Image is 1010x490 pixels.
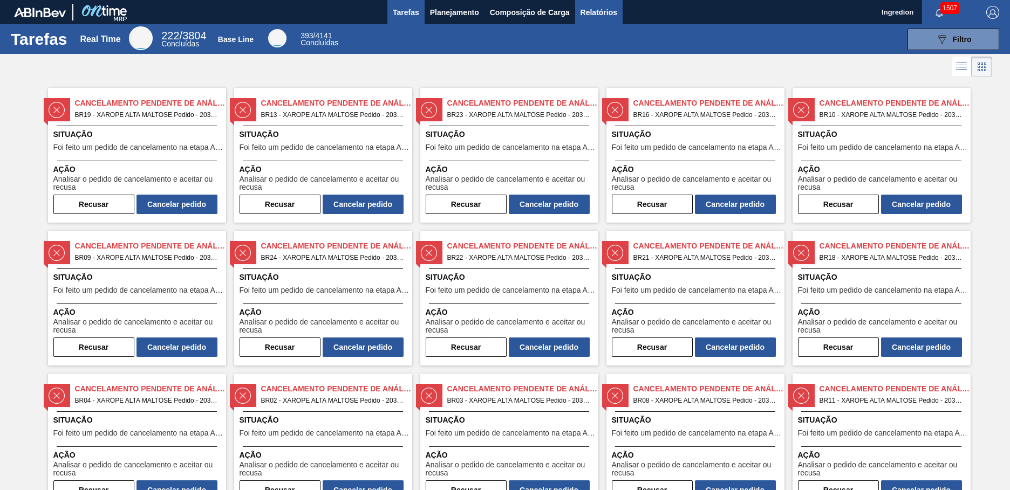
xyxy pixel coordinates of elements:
[820,383,971,395] span: Cancelamento Pendente de Análise
[607,245,623,261] img: status
[268,29,286,47] div: Base Line
[426,164,596,175] span: Ação
[426,129,596,140] span: Situação
[240,429,410,437] span: Foi feito um pedido de cancelamento na etapa Aguardando Faturamento
[129,26,153,50] div: Real Time
[612,175,782,192] span: Analisar o pedido de cancelamento e aceitar ou recusa
[509,337,590,357] button: Cancelar pedido
[426,429,596,437] span: Foi feito um pedido de cancelamento na etapa Aguardando Faturamento
[430,6,479,19] span: Planejamento
[240,335,404,357] div: Completar tarefa: 30209512
[240,307,410,318] span: Ação
[581,6,617,19] span: Relatórios
[490,6,570,19] span: Composição de Carga
[798,415,968,426] span: Situação
[218,35,254,44] div: Base Line
[986,6,999,19] img: Logout
[301,31,332,40] span: / 4141
[633,383,784,395] span: Cancelamento Pendente de Análise
[820,395,962,406] span: BR11 - XAROPE ALTA MALTOSE Pedido - 2036578
[953,35,972,44] span: Filtro
[447,383,598,395] span: Cancelamento Pendente de Análise
[633,240,784,252] span: Cancelamento Pendente de Análise
[14,8,66,17] img: TNhmsLtSVTkK8tSr43FrP2fwEKptu5GPRR3wAAAABJRU5ErkJggg==
[922,5,957,20] button: Notificações
[53,337,134,357] button: Recusar
[323,337,404,357] button: Cancelar pedido
[607,102,623,118] img: status
[612,337,693,357] button: Recusar
[798,192,962,214] div: Completar tarefa: 30209510
[881,195,962,214] button: Cancelar pedido
[53,450,223,461] span: Ação
[240,272,410,283] span: Situação
[53,415,223,426] span: Situação
[793,245,809,261] img: status
[447,395,590,406] span: BR03 - XAROPE ALTA MALTOSE Pedido - 2036562
[612,192,776,214] div: Completar tarefa: 30209507
[447,252,590,264] span: BR22 - XAROPE ALTA MALTOSE Pedido - 2036589
[137,195,217,214] button: Cancelar pedido
[261,240,412,252] span: Cancelamento Pendente de Análise
[80,34,120,44] div: Real Time
[426,318,596,335] span: Analisar o pedido de cancelamento e aceitar ou recusa
[421,245,437,261] img: status
[75,98,226,109] span: Cancelamento Pendente de Análise
[940,2,959,14] span: 1507
[53,429,223,437] span: Foi feito um pedido de cancelamento na etapa Aguardando Faturamento
[612,415,782,426] span: Situação
[820,109,962,121] span: BR10 - XAROPE ALTA MALTOSE Pedido - 2036695
[612,450,782,461] span: Ação
[798,450,968,461] span: Ação
[161,30,206,42] span: / 3804
[793,388,809,404] img: status
[607,388,623,404] img: status
[53,307,223,318] span: Ação
[798,195,879,214] button: Recusar
[612,286,782,294] span: Foi feito um pedido de cancelamento na etapa Aguardando Faturamento
[798,318,968,335] span: Analisar o pedido de cancelamento e aceitar ou recusa
[798,129,968,140] span: Situação
[53,129,223,140] span: Situação
[240,415,410,426] span: Situação
[695,195,776,214] button: Cancelar pedido
[907,29,999,50] button: Filtro
[49,245,65,261] img: status
[426,307,596,318] span: Ação
[261,109,404,121] span: BR13 - XAROPE ALTA MALTOSE Pedido - 2036670
[972,57,992,77] div: Visão em Cards
[240,461,410,478] span: Analisar o pedido de cancelamento e aceitar ou recusa
[612,272,782,283] span: Situação
[426,192,590,214] div: Completar tarefa: 30209506
[240,195,320,214] button: Recusar
[240,337,320,357] button: Recusar
[240,286,410,294] span: Foi feito um pedido de cancelamento na etapa Aguardando Faturamento
[612,429,782,437] span: Foi feito um pedido de cancelamento na etapa Aguardando Faturamento
[53,192,217,214] div: Completar tarefa: 30209504
[612,164,782,175] span: Ação
[798,164,968,175] span: Ação
[820,98,971,109] span: Cancelamento Pendente de Análise
[881,337,962,357] button: Cancelar pedido
[695,337,776,357] button: Cancelar pedido
[426,272,596,283] span: Situação
[426,286,596,294] span: Foi feito um pedido de cancelamento na etapa Aguardando Faturamento
[612,307,782,318] span: Ação
[261,98,412,109] span: Cancelamento Pendente de Análise
[633,109,776,121] span: BR16 - XAROPE ALTA MALTOSE Pedido - 2036617
[53,195,134,214] button: Recusar
[49,388,65,404] img: status
[447,109,590,121] span: BR23 - XAROPE ALTA MALTOSE Pedido - 2036632
[426,143,596,151] span: Foi feito um pedido de cancelamento na etapa Aguardando Faturamento
[53,461,223,478] span: Analisar o pedido de cancelamento e aceitar ou recusa
[612,318,782,335] span: Analisar o pedido de cancelamento e aceitar ou recusa
[53,318,223,335] span: Analisar o pedido de cancelamento e aceitar ou recusa
[235,102,251,118] img: status
[235,388,251,404] img: status
[798,286,968,294] span: Foi feito um pedido de cancelamento na etapa Aguardando Faturamento
[240,143,410,151] span: Foi feito um pedido de cancelamento na etapa Aguardando Faturamento
[53,272,223,283] span: Situação
[75,383,226,395] span: Cancelamento Pendente de Análise
[798,307,968,318] span: Ação
[798,143,968,151] span: Foi feito um pedido de cancelamento na etapa Aguardando Faturamento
